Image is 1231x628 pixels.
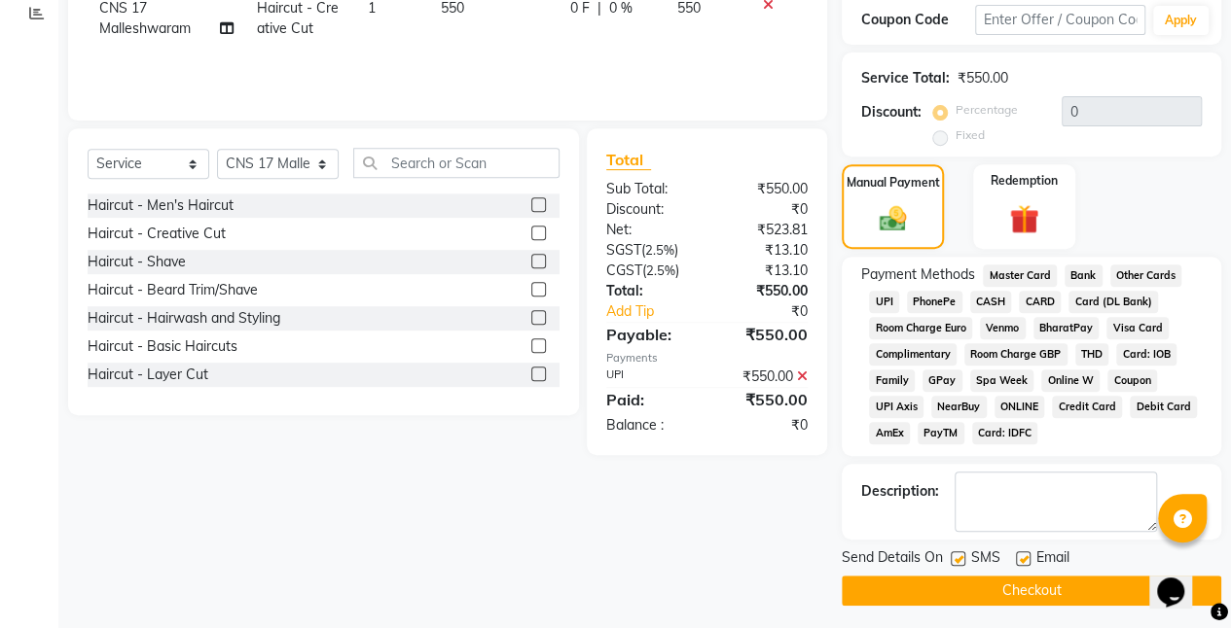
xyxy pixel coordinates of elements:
[869,291,899,313] span: UPI
[706,323,822,346] div: ₹550.00
[956,101,1018,119] label: Percentage
[918,422,964,444] span: PayTM
[923,369,962,392] span: GPay
[88,252,186,272] div: Haircut - Shave
[88,195,234,216] div: Haircut - Men's Haircut
[606,150,651,170] span: Total
[1116,343,1177,366] span: Card: IOB
[606,350,808,366] div: Payments
[592,199,707,220] div: Discount:
[1033,317,1100,339] span: BharatPay
[861,68,950,88] div: Service Total:
[861,10,975,30] div: Coupon Code
[869,369,915,392] span: Family
[847,174,940,192] label: Manual Payment
[842,547,943,572] span: Send Details On
[861,481,939,502] div: Description:
[88,336,237,357] div: Haircut - Basic Haircuts
[1019,291,1061,313] span: CARD
[706,281,822,301] div: ₹550.00
[706,240,822,261] div: ₹13.10
[1110,264,1182,287] span: Other Cards
[991,172,1058,190] label: Redemption
[88,280,258,300] div: Haircut - Beard Trim/Shave
[706,220,822,240] div: ₹523.81
[592,220,707,240] div: Net:
[1052,396,1122,418] span: Credit Card
[592,281,707,301] div: Total:
[861,264,975,285] span: Payment Methods
[592,366,707,387] div: UPI
[958,68,1008,88] div: ₹550.00
[1075,343,1109,366] span: THD
[869,317,972,339] span: Room Charge Euro
[931,396,987,418] span: NearBuy
[606,262,642,279] span: CGST
[88,365,208,385] div: Haircut - Layer Cut
[606,241,641,259] span: SGST
[1000,201,1048,237] img: _gift.svg
[726,301,822,322] div: ₹0
[706,388,822,411] div: ₹550.00
[1068,291,1158,313] span: Card (DL Bank)
[907,291,962,313] span: PhonePe
[706,199,822,220] div: ₹0
[871,203,916,234] img: _cash.svg
[842,576,1221,606] button: Checkout
[592,301,726,322] a: Add Tip
[706,366,822,387] div: ₹550.00
[1041,369,1100,392] span: Online W
[706,179,822,199] div: ₹550.00
[971,547,1000,572] span: SMS
[970,291,1012,313] span: CASH
[645,242,674,258] span: 2.5%
[995,396,1045,418] span: ONLINE
[869,396,923,418] span: UPI Axis
[592,388,707,411] div: Paid:
[1149,550,1212,609] iframe: chat widget
[592,261,707,281] div: ( )
[983,264,1057,287] span: Master Card
[869,343,957,366] span: Complimentary
[706,415,822,436] div: ₹0
[970,369,1034,392] span: Spa Week
[592,415,707,436] div: Balance :
[1153,6,1209,35] button: Apply
[869,422,910,444] span: AmEx
[972,422,1038,444] span: Card: IDFC
[592,240,707,261] div: ( )
[706,261,822,281] div: ₹13.10
[964,343,1068,366] span: Room Charge GBP
[1065,264,1103,287] span: Bank
[353,148,560,178] input: Search or Scan
[88,308,280,329] div: Haircut - Hairwash and Styling
[1106,317,1169,339] span: Visa Card
[975,5,1145,35] input: Enter Offer / Coupon Code
[592,179,707,199] div: Sub Total:
[88,224,226,244] div: Haircut - Creative Cut
[1130,396,1197,418] span: Debit Card
[1036,547,1069,572] span: Email
[1107,369,1157,392] span: Coupon
[646,262,675,278] span: 2.5%
[861,102,922,122] div: Discount:
[980,317,1026,339] span: Venmo
[956,126,985,144] label: Fixed
[592,323,707,346] div: Payable:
